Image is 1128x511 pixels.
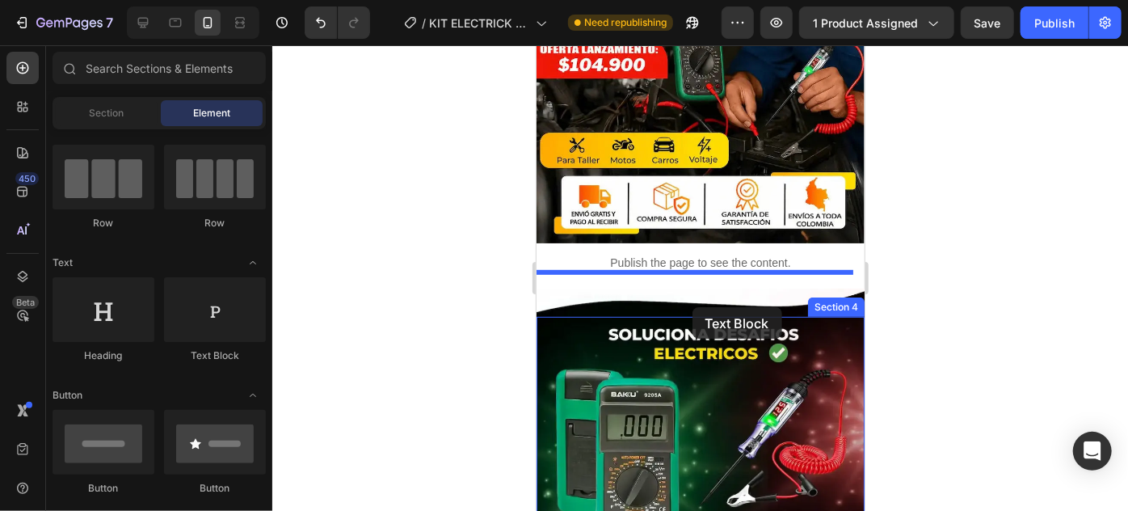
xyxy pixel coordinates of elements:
div: Publish [1034,15,1075,32]
button: Save [961,6,1014,39]
span: Toggle open [240,250,266,276]
span: Button [53,388,82,403]
span: Element [193,106,230,120]
span: Section [90,106,124,120]
div: Button [164,481,266,496]
input: Search Sections & Elements [53,52,266,84]
div: Row [53,216,154,230]
div: Heading [53,348,154,363]
button: 1 product assigned [799,6,954,39]
div: Undo/Redo [305,6,370,39]
span: Save [974,16,1001,30]
p: 7 [106,13,113,32]
div: 450 [15,172,39,185]
button: Publish [1021,6,1088,39]
span: 1 product assigned [813,15,918,32]
button: 7 [6,6,120,39]
div: Button [53,481,154,496]
div: Open Intercom Messenger [1073,432,1112,471]
div: Row [164,216,266,230]
div: Beta [12,296,39,309]
span: Toggle open [240,382,266,408]
div: Text Block [164,348,266,363]
span: KIT ELECTRICK PRO R [429,15,529,32]
span: Need republishing [584,15,667,30]
iframe: Design area [537,45,865,511]
span: / [422,15,426,32]
span: Text [53,255,73,270]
